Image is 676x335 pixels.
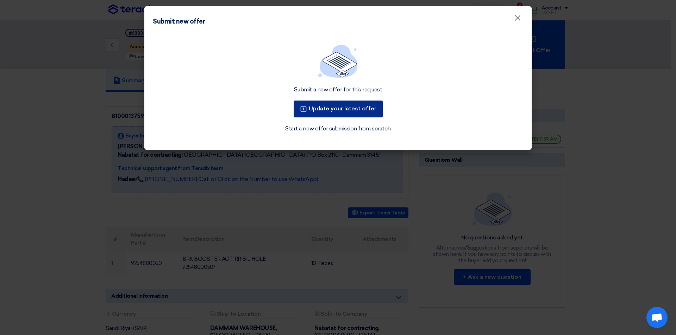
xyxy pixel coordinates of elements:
[285,124,390,133] a: Start a new offer submission from scratch
[514,13,521,27] span: ×
[646,307,668,328] div: Open chat
[153,17,205,26] div: Submit new offer
[508,11,527,25] button: Close
[294,86,382,94] div: Submit a new offer for this request
[318,45,358,78] img: empty_state_list.svg
[294,101,383,117] button: Update your latest offer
